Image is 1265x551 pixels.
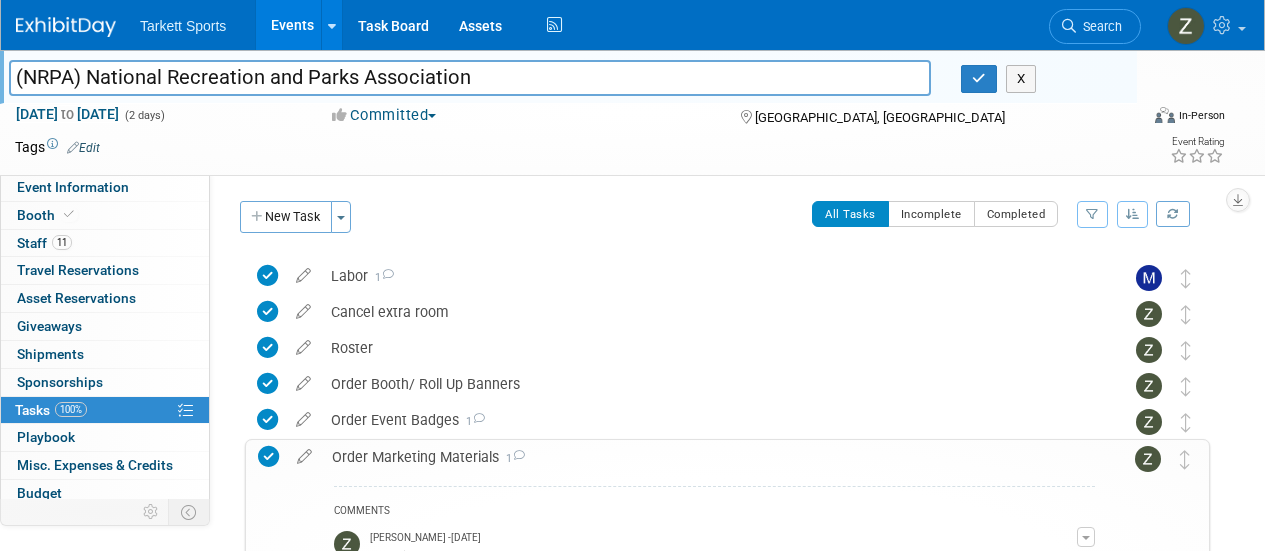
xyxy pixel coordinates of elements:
[16,17,116,37] img: ExhibitDay
[1181,305,1191,324] i: Move task
[286,267,321,285] a: edit
[321,403,1096,437] div: Order Event Badges
[67,141,100,155] a: Edit
[1,369,209,396] a: Sponsorships
[368,271,394,284] span: 1
[286,339,321,357] a: edit
[1,257,209,284] a: Travel Reservations
[1,452,209,479] a: Misc. Expenses & Credits
[321,367,1096,401] div: Order Booth/ Roll Up Banners
[134,499,169,525] td: Personalize Event Tab Strip
[1135,446,1161,472] img: Zak Sigler
[1136,301,1162,327] img: Zak Sigler
[15,402,87,418] span: Tasks
[64,209,74,220] i: Booth reservation complete
[1136,409,1162,435] img: Zak Sigler
[370,531,481,545] span: [PERSON_NAME] - [DATE]
[1136,373,1162,399] img: Zak Sigler
[322,440,1095,474] div: Order Marketing Materials
[459,415,485,428] span: 1
[55,402,87,417] span: 100%
[1170,137,1224,147] div: Event Rating
[1181,341,1191,360] i: Move task
[1178,108,1225,123] div: In-Person
[1,313,209,340] a: Giveaways
[1048,104,1225,134] div: Event Format
[1,174,209,201] a: Event Information
[58,106,77,122] span: to
[17,235,72,251] span: Staff
[812,201,889,227] button: All Tasks
[1181,269,1191,288] i: Move task
[17,485,62,501] span: Budget
[286,411,321,429] a: edit
[1136,265,1162,291] img: Mathieu Martel
[17,290,136,306] span: Asset Reservations
[123,109,165,122] span: (2 days)
[888,201,975,227] button: Incomplete
[286,375,321,393] a: edit
[1155,107,1175,123] img: Format-Inperson.png
[1156,201,1190,227] a: Refresh
[240,201,332,233] button: New Task
[1006,65,1037,93] button: X
[17,207,78,223] span: Booth
[1,397,209,424] a: Tasks100%
[17,429,75,445] span: Playbook
[17,346,84,362] span: Shipments
[17,457,173,473] span: Misc. Expenses & Credits
[1049,9,1141,44] a: Search
[140,18,226,34] span: Tarkett Sports
[15,137,100,157] td: Tags
[1167,7,1205,45] img: Zak Sigler
[15,105,120,123] span: [DATE] [DATE]
[974,201,1059,227] button: Completed
[1180,450,1190,469] i: Move task
[1181,377,1191,396] i: Move task
[334,502,1095,523] div: COMMENTS
[499,452,525,465] span: 1
[17,179,129,195] span: Event Information
[286,303,321,321] a: edit
[17,262,139,278] span: Travel Reservations
[1,285,209,312] a: Asset Reservations
[1,202,209,229] a: Booth
[321,259,1096,293] div: Labor
[1,480,209,507] a: Budget
[1136,337,1162,363] img: Zak Sigler
[1,230,209,257] a: Staff11
[1,424,209,451] a: Playbook
[52,235,72,250] span: 11
[169,499,210,525] td: Toggle Event Tabs
[755,110,1005,125] span: [GEOGRAPHIC_DATA], [GEOGRAPHIC_DATA]
[1181,413,1191,432] i: Move task
[325,105,444,126] button: Committed
[17,374,103,390] span: Sponsorships
[287,448,322,466] a: edit
[17,318,82,334] span: Giveaways
[321,331,1096,365] div: Roster
[1,341,209,368] a: Shipments
[321,295,1096,329] div: Cancel extra room
[1076,19,1122,34] span: Search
